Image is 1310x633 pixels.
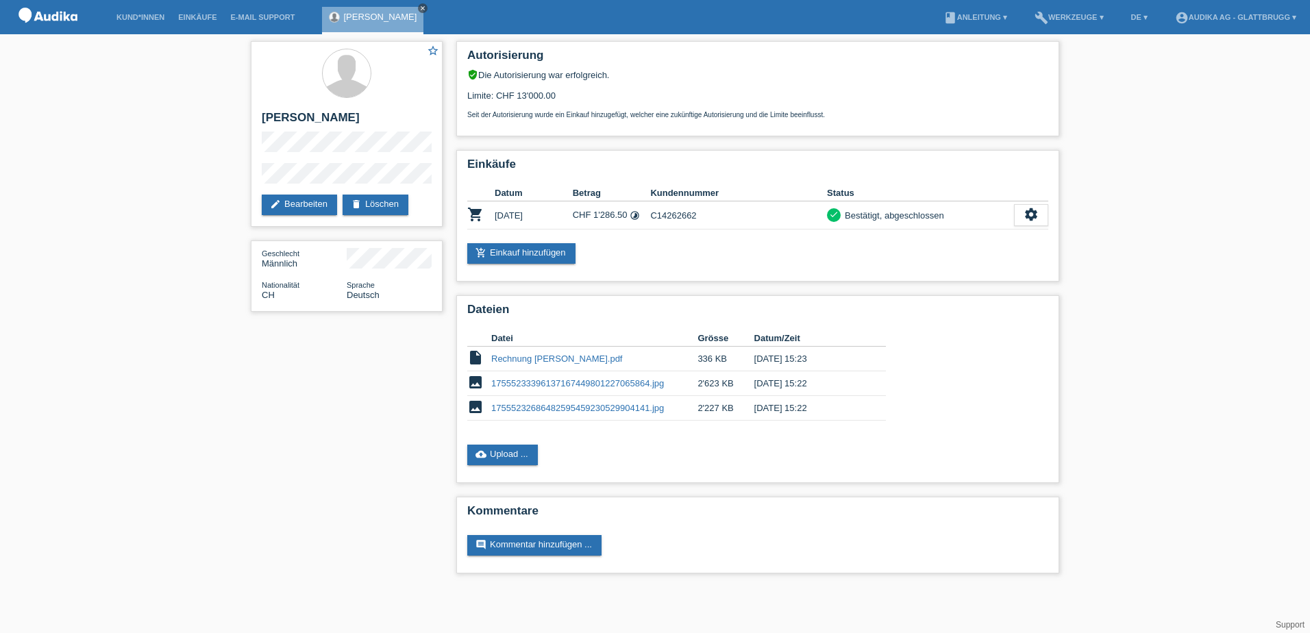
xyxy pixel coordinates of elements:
p: Seit der Autorisierung wurde ein Einkauf hinzugefügt, welcher eine zukünftige Autorisierung und d... [467,111,1048,119]
h2: Einkäufe [467,158,1048,178]
th: Status [827,185,1014,201]
span: Nationalität [262,281,299,289]
div: Bestätigt, abgeschlossen [841,208,944,223]
div: Männlich [262,248,347,269]
span: Geschlecht [262,249,299,258]
i: comment [475,539,486,550]
i: insert_drive_file [467,349,484,366]
i: close [419,5,426,12]
i: 24 Raten [630,210,640,221]
i: POSP00026272 [467,206,484,223]
a: add_shopping_cartEinkauf hinzufügen [467,243,576,264]
a: Einkäufe [171,13,223,21]
a: account_circleAudika AG - Glattbrugg ▾ [1168,13,1303,21]
div: Limite: CHF 13'000.00 [467,80,1048,119]
a: [PERSON_NAME] [343,12,417,22]
i: edit [270,199,281,210]
td: 2'227 KB [697,396,754,421]
a: cloud_uploadUpload ... [467,445,538,465]
a: bookAnleitung ▾ [937,13,1014,21]
td: [DATE] [495,201,573,229]
i: account_circle [1175,11,1189,25]
td: [DATE] 15:22 [754,396,867,421]
a: commentKommentar hinzufügen ... [467,535,602,556]
td: CHF 1'286.50 [573,201,651,229]
a: POS — MF Group [14,27,82,37]
h2: Dateien [467,303,1048,323]
td: [DATE] 15:23 [754,347,867,371]
i: image [467,399,484,415]
i: build [1035,11,1048,25]
a: Kund*innen [110,13,171,21]
a: star_border [427,45,439,59]
h2: Autorisierung [467,49,1048,69]
h2: Kommentare [467,504,1048,525]
span: Deutsch [347,290,380,300]
i: check [829,210,839,219]
a: DE ▾ [1124,13,1154,21]
a: 17555233396137167449801227065864.jpg [491,378,664,388]
th: Datei [491,330,697,347]
td: C14262662 [650,201,827,229]
i: settings [1024,207,1039,222]
th: Datum/Zeit [754,330,867,347]
i: image [467,374,484,390]
a: editBearbeiten [262,195,337,215]
th: Datum [495,185,573,201]
a: deleteLöschen [343,195,408,215]
td: 336 KB [697,347,754,371]
i: verified_user [467,69,478,80]
i: delete [351,199,362,210]
div: Die Autorisierung war erfolgreich. [467,69,1048,80]
span: Sprache [347,281,375,289]
td: [DATE] 15:22 [754,371,867,396]
a: 17555232686482595459230529904141.jpg [491,403,664,413]
a: Rechnung [PERSON_NAME].pdf [491,353,622,364]
i: cloud_upload [475,449,486,460]
a: buildWerkzeuge ▾ [1028,13,1111,21]
td: 2'623 KB [697,371,754,396]
th: Betrag [573,185,651,201]
span: Schweiz [262,290,275,300]
i: book [943,11,957,25]
a: E-Mail Support [224,13,302,21]
th: Kundennummer [650,185,827,201]
h2: [PERSON_NAME] [262,111,432,132]
th: Grösse [697,330,754,347]
i: add_shopping_cart [475,247,486,258]
a: Support [1276,620,1305,630]
a: close [418,3,428,13]
i: star_border [427,45,439,57]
